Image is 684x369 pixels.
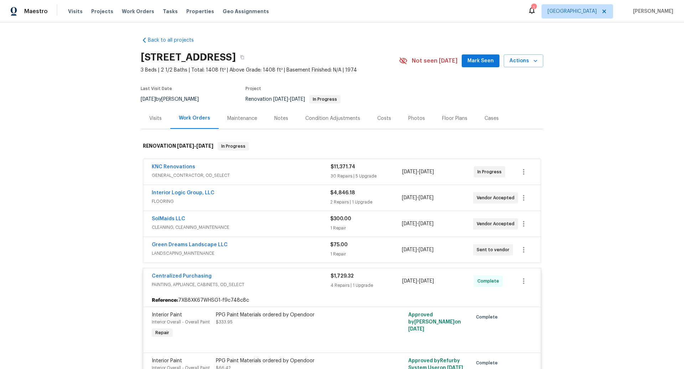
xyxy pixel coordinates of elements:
[630,8,673,15] span: [PERSON_NAME]
[476,313,501,321] span: Complete
[419,247,434,252] span: [DATE]
[548,8,597,15] span: [GEOGRAPHIC_DATA]
[412,57,457,64] span: Not seen [DATE]
[245,97,341,102] span: Renovation
[141,135,543,158] div: RENOVATION [DATE]-[DATE]In Progress
[218,143,248,150] span: In Progress
[141,86,172,91] span: Last Visit Date
[402,221,417,226] span: [DATE]
[331,274,354,279] span: $1,729.32
[152,224,330,231] span: CLEANING, CLEANING_MAINTENANCE
[402,246,434,253] span: -
[419,195,434,200] span: [DATE]
[419,279,434,284] span: [DATE]
[477,220,517,227] span: Vendor Accepted
[310,97,340,101] span: In Progress
[245,86,261,91] span: Project
[402,195,417,200] span: [DATE]
[408,115,425,122] div: Photos
[141,97,156,102] span: [DATE]
[141,37,209,44] a: Back to all projects
[531,4,536,11] div: 1
[402,247,417,252] span: [DATE]
[141,67,399,74] span: 3 Beds | 2 1/2 Baths | Total: 1408 ft² | Above Grade: 1408 ft² | Basement Finished: N/A | 1974
[305,115,360,122] div: Condition Adjustments
[477,194,517,201] span: Vendor Accepted
[223,8,269,15] span: Geo Assignments
[408,312,461,332] span: Approved by [PERSON_NAME] on
[402,278,434,285] span: -
[402,168,434,175] span: -
[152,297,178,304] b: Reference:
[152,172,331,179] span: GENERAL_CONTRACTOR, OD_SELECT
[152,358,182,363] span: Interior Paint
[143,142,213,151] h6: RENOVATION
[504,54,543,68] button: Actions
[419,169,434,174] span: [DATE]
[467,57,494,65] span: Mark Seen
[477,246,512,253] span: Sent to vendor
[216,357,372,364] div: PPG Paint Materials ordered by Opendoor
[152,242,228,247] a: Green Dreams Landscape LLC
[216,311,372,318] div: PPG Paint Materials ordered by Opendoor
[476,359,501,367] span: Complete
[152,198,330,205] span: FLOORING
[331,282,402,289] div: 4 Repairs | 1 Upgrade
[236,51,249,64] button: Copy Address
[331,164,355,169] span: $11,371.74
[196,143,213,148] span: [DATE]
[402,169,417,174] span: [DATE]
[143,294,541,307] div: 7XB8XK67WHSG1-f9c748c8c
[484,115,499,122] div: Cases
[152,329,172,336] span: Repair
[152,281,331,288] span: PAINTING, APPLIANCE, CABINETS, OD_SELECT
[273,97,305,102] span: -
[141,54,236,61] h2: [STREET_ADDRESS]
[402,220,434,227] span: -
[152,250,330,257] span: LANDSCAPING_MAINTENANCE
[227,115,257,122] div: Maintenance
[419,221,434,226] span: [DATE]
[442,115,467,122] div: Floor Plans
[91,8,113,15] span: Projects
[24,8,48,15] span: Maestro
[152,320,210,324] span: Interior Overall - Overall Paint
[152,274,212,279] a: Centralized Purchasing
[179,115,210,122] div: Work Orders
[290,97,305,102] span: [DATE]
[216,320,233,324] span: $333.95
[330,190,355,195] span: $4,846.18
[68,8,83,15] span: Visits
[330,225,401,232] div: 1 Repair
[122,8,154,15] span: Work Orders
[330,251,401,258] div: 1 Repair
[186,8,214,15] span: Properties
[477,168,504,175] span: In Progress
[377,115,391,122] div: Costs
[177,143,194,148] span: [DATE]
[330,199,401,206] div: 2 Repairs | 1 Upgrade
[273,97,288,102] span: [DATE]
[330,242,348,247] span: $75.00
[149,115,162,122] div: Visits
[152,190,214,195] a: Interior Logic Group, LLC
[402,279,417,284] span: [DATE]
[152,164,195,169] a: KNC Renovations
[152,216,185,221] a: SolMaids LLC
[462,54,499,68] button: Mark Seen
[509,57,538,65] span: Actions
[477,278,502,285] span: Complete
[141,95,207,104] div: by [PERSON_NAME]
[331,173,402,180] div: 30 Repairs | 5 Upgrade
[330,216,351,221] span: $300.00
[177,143,213,148] span: -
[274,115,288,122] div: Notes
[163,9,178,14] span: Tasks
[402,194,434,201] span: -
[408,327,424,332] span: [DATE]
[152,312,182,317] span: Interior Paint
